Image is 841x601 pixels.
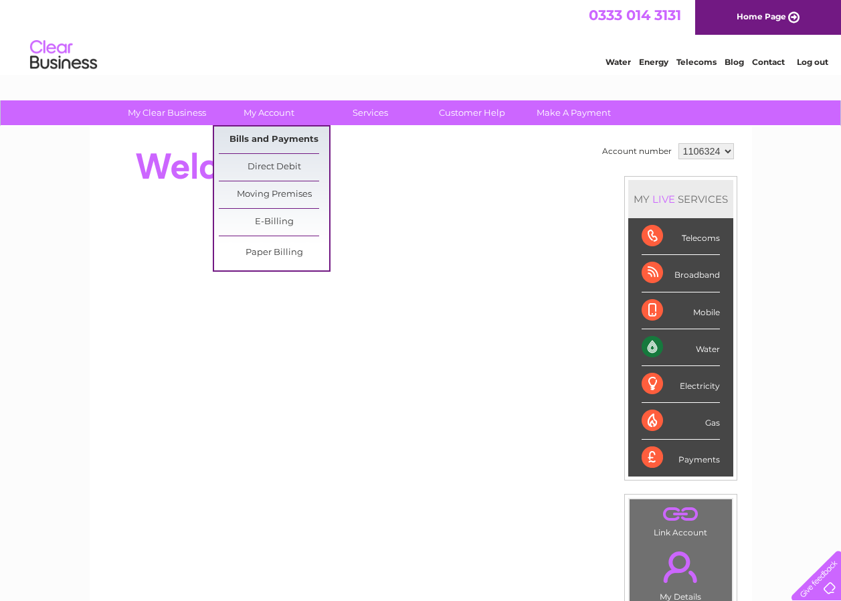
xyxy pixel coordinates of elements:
a: E-Billing [219,209,329,236]
a: My Account [213,100,324,125]
a: Make A Payment [519,100,629,125]
td: Account number [599,140,675,163]
a: My Clear Business [112,100,222,125]
a: Water [605,57,631,67]
a: Energy [639,57,668,67]
td: Link Account [629,499,733,541]
a: . [633,503,729,526]
div: LIVE [650,193,678,205]
div: Telecoms [642,218,720,255]
a: . [633,543,729,590]
div: Gas [642,403,720,440]
a: Direct Debit [219,154,329,181]
div: Mobile [642,292,720,329]
a: Contact [752,57,785,67]
div: Payments [642,440,720,476]
a: Moving Premises [219,181,329,208]
div: Clear Business is a trading name of Verastar Limited (registered in [GEOGRAPHIC_DATA] No. 3667643... [105,7,737,65]
a: 0333 014 3131 [589,7,681,23]
a: Customer Help [417,100,527,125]
div: Electricity [642,366,720,403]
a: Log out [797,57,828,67]
a: Blog [725,57,744,67]
a: Telecoms [676,57,717,67]
a: Paper Billing [219,240,329,266]
a: Bills and Payments [219,126,329,153]
img: logo.png [29,35,98,76]
a: Services [315,100,426,125]
div: Water [642,329,720,366]
div: Broadband [642,255,720,292]
div: MY SERVICES [628,180,733,218]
